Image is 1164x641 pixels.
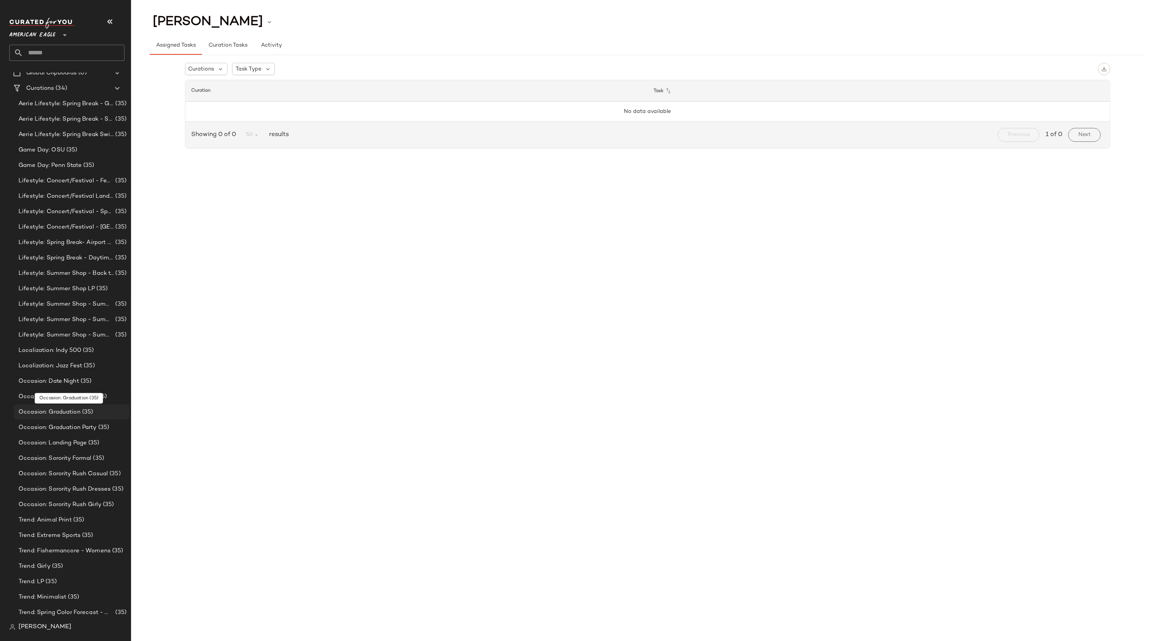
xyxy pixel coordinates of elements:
span: Lifestyle: Concert/Festival - Sporty [19,207,114,216]
span: (35) [44,577,57,586]
th: Curation [185,80,648,102]
span: (35) [81,346,94,355]
span: (35) [95,284,108,293]
span: Showing 0 of 0 [192,130,239,140]
span: [PERSON_NAME] [153,15,263,29]
span: Lifestyle: Summer Shop - Summer Abroad [19,300,114,309]
span: Trend: Minimalist [19,593,66,602]
span: Next [1078,132,1091,138]
span: Lifestyle: Summer Shop - Summer Internship [19,315,114,324]
span: Occasion: Date Night [19,377,79,386]
span: Lifestyle: Summer Shop - Back to School Essentials [19,269,114,278]
span: (35) [81,408,93,417]
span: Task Type [236,65,261,73]
span: (35) [66,593,79,602]
span: (35) [51,562,63,571]
span: (35) [82,161,94,170]
span: Aerie Lifestyle: Spring Break - Girly/Femme [19,99,114,108]
img: cfy_white_logo.C9jOOHJF.svg [9,18,75,29]
span: Lifestyle: Summer Shop LP [19,284,95,293]
span: (0) [77,69,86,77]
span: Global Clipboards [26,69,77,77]
span: results [266,130,289,140]
span: Aerie Lifestyle: Spring Break Swimsuits Landing Page [19,130,114,139]
button: Next [1068,128,1100,142]
span: Occasion: Landing Page [19,439,87,448]
span: (35) [65,146,77,155]
span: (35) [108,469,121,478]
span: (35) [82,362,95,370]
span: (35) [94,392,107,401]
td: No data available [185,102,1110,122]
span: (35) [114,300,126,309]
span: Activity [261,42,282,49]
span: Occasion: Graduation [19,408,81,417]
span: (35) [114,130,126,139]
span: Trend: LP [19,577,44,586]
span: (35) [114,223,126,232]
span: Occasion: Sorority Rush Girly [19,500,101,509]
th: Task [648,80,1110,102]
span: (35) [114,192,126,201]
span: (35) [114,238,126,247]
span: (35) [114,315,126,324]
span: 1 of 0 [1046,130,1062,140]
span: (35) [92,454,104,463]
span: Trend: Fishermancore - Womens [19,547,111,555]
span: American Eagle [9,26,56,40]
span: (35) [87,439,99,448]
span: (35) [111,485,123,494]
img: svg%3e [9,624,15,630]
img: svg%3e [1102,66,1107,72]
span: (35) [97,423,109,432]
span: (35) [114,99,126,108]
span: (35) [114,207,126,216]
span: [PERSON_NAME] [19,622,71,632]
span: (35) [79,377,92,386]
span: Occasion: Graduation Party [19,423,97,432]
span: Trend: Animal Print [19,516,72,525]
span: (35) [72,516,84,525]
span: Trend: Extreme Sports [19,531,81,540]
span: (35) [81,531,93,540]
span: Lifestyle: Concert/Festival Landing Page [19,192,114,201]
span: Occasion: Sorority Rush Casual [19,469,108,478]
span: Aerie Lifestyle: Spring Break - Sporty [19,115,114,124]
span: Trend: Spring Color Forecast - Womens [19,608,114,617]
span: Assigned Tasks [156,42,196,49]
span: Occasion: Sorority Formal [19,454,92,463]
span: Localization: Jazz Fest [19,362,82,370]
span: Game Day: Penn State [19,161,82,170]
span: Lifestyle: Spring Break- Airport Style [19,238,114,247]
span: (35) [114,331,126,340]
span: Lifestyle: Concert/Festival - [GEOGRAPHIC_DATA] [19,223,114,232]
span: Occasion: Going Out Shop [19,392,94,401]
span: (35) [101,500,114,509]
span: Lifestyle: Spring Break - Daytime Casual [19,254,114,262]
span: (35) [114,177,126,185]
span: (34) [54,84,67,93]
span: Lifestyle: Concert/Festival - Femme [19,177,114,185]
span: (35) [111,547,123,555]
span: Occasion: Sorority Rush Dresses [19,485,111,494]
span: Curations [189,65,214,73]
span: (35) [114,254,126,262]
span: Localization: Indy 500 [19,346,81,355]
span: Game Day: OSU [19,146,65,155]
span: (35) [114,608,126,617]
span: Trend: Girly [19,562,51,571]
span: (35) [114,115,126,124]
span: Lifestyle: Summer Shop - Summer Study Sessions [19,331,114,340]
span: Curations [26,84,54,93]
span: Curation Tasks [208,42,248,49]
span: (35) [114,269,126,278]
